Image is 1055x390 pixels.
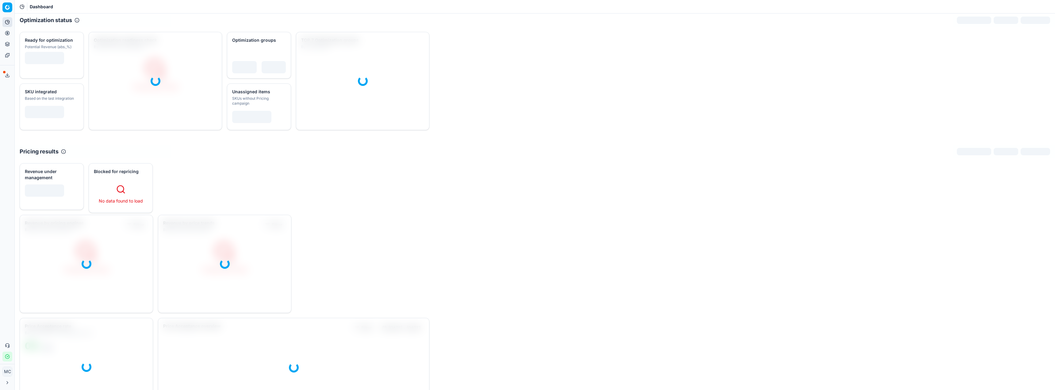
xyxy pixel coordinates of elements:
div: SKUs without Pricing campaign [232,96,285,106]
button: MC [2,367,12,376]
span: MC [3,367,12,376]
span: Dashboard [30,4,53,10]
div: Revenue under management [25,168,77,181]
div: Ready for optimization [25,37,77,43]
nav: breadcrumb [30,4,53,10]
div: Based on the last integration [25,96,77,101]
h2: Optimization status [20,16,72,25]
h2: Pricing results [20,147,59,156]
div: Optimization groups [232,37,285,43]
div: No data found to load [98,198,144,204]
div: Potential Revenue (abs.,%) [25,44,77,49]
div: Unassigned items [232,89,285,95]
div: SKU integrated [25,89,77,95]
div: Blocked for repricing [94,168,146,175]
